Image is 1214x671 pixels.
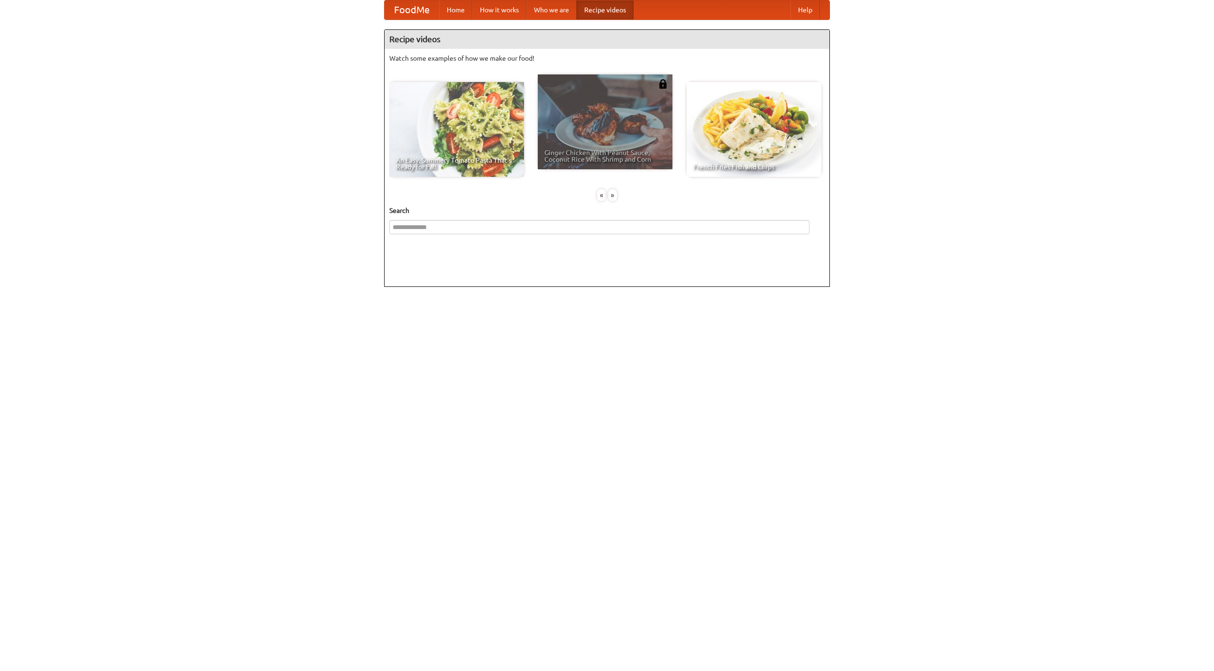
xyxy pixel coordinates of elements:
[526,0,577,19] a: Who we are
[687,82,821,177] a: French Fries Fish and Chips
[597,189,606,201] div: «
[389,54,825,63] p: Watch some examples of how we make our food!
[385,0,439,19] a: FoodMe
[439,0,472,19] a: Home
[389,206,825,215] h5: Search
[577,0,634,19] a: Recipe videos
[693,164,815,170] span: French Fries Fish and Chips
[385,30,829,49] h4: Recipe videos
[472,0,526,19] a: How it works
[658,79,668,89] img: 483408.png
[389,82,524,177] a: An Easy, Summery Tomato Pasta That's Ready for Fall
[396,157,517,170] span: An Easy, Summery Tomato Pasta That's Ready for Fall
[791,0,820,19] a: Help
[608,189,617,201] div: »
